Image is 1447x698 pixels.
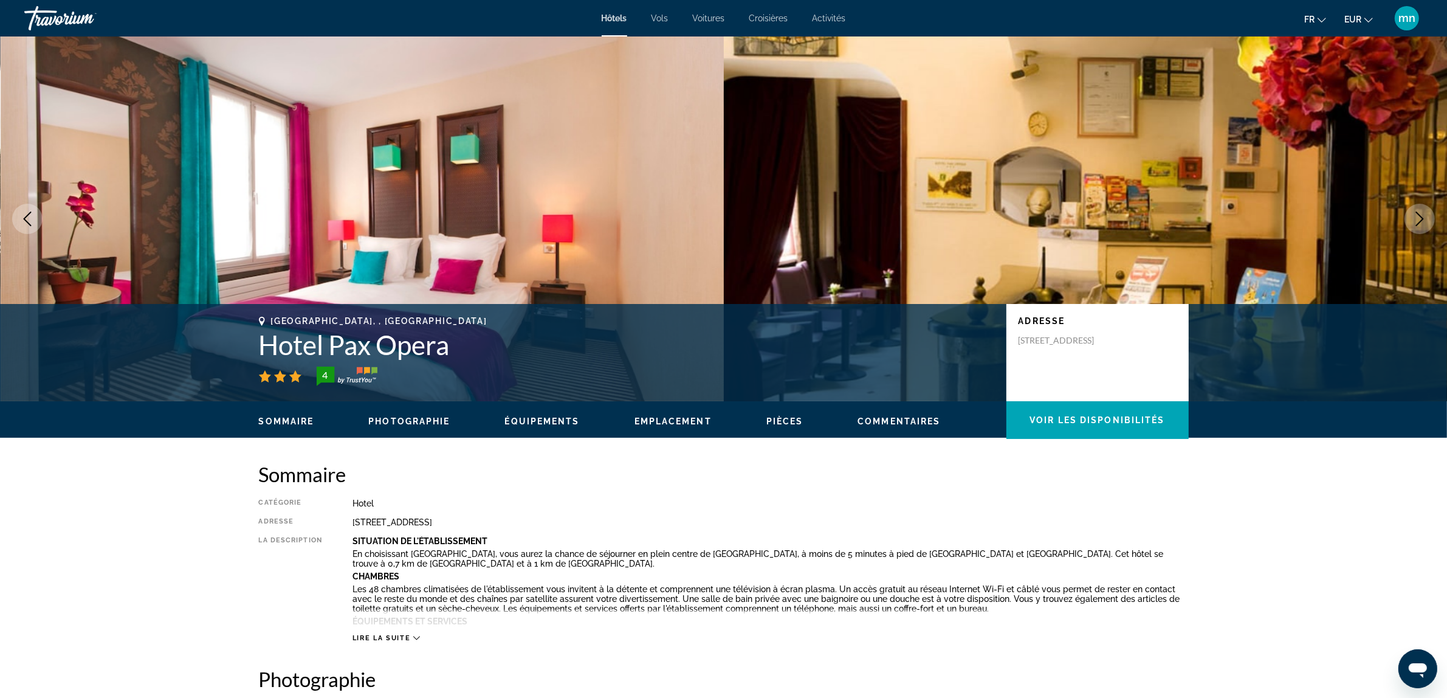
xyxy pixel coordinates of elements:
[651,13,669,23] a: Vols
[858,416,940,426] span: Commentaires
[259,667,1189,691] h2: Photographie
[1019,335,1116,346] p: [STREET_ADDRESS]
[634,416,712,427] button: Emplacement
[1304,10,1326,28] button: Change language
[259,462,1189,486] h2: Sommaire
[766,416,803,427] button: Pièces
[368,416,450,426] span: Photographie
[352,634,410,642] span: Lire la suite
[352,584,1189,613] p: Les 48 chambres climatisées de l'établissement vous invitent à la détente et comprennent une télé...
[352,499,1189,508] div: Hotel
[505,416,580,427] button: Équipements
[693,13,725,23] a: Voitures
[1391,5,1423,31] button: User Menu
[259,517,322,527] div: Adresse
[602,13,627,23] a: Hôtels
[1398,12,1415,24] span: mn
[749,13,788,23] a: Croisières
[858,416,940,427] button: Commentaires
[259,499,322,508] div: Catégorie
[12,204,43,234] button: Previous image
[634,416,712,426] span: Emplacement
[271,316,487,326] span: [GEOGRAPHIC_DATA], , [GEOGRAPHIC_DATA]
[766,416,803,426] span: Pièces
[1344,10,1373,28] button: Change currency
[1344,15,1361,24] span: EUR
[1404,204,1435,234] button: Next image
[352,517,1189,527] div: [STREET_ADDRESS]
[259,416,314,426] span: Sommaire
[1029,415,1164,425] span: Voir les disponibilités
[352,572,399,581] b: Chambres
[259,416,314,427] button: Sommaire
[352,634,420,643] button: Lire la suite
[1398,649,1437,688] iframe: Button to launch messaging window
[352,536,487,546] b: Situation De L'établissement
[317,367,377,386] img: trustyou-badge-hor.svg
[313,368,337,382] div: 4
[352,549,1189,568] p: En choisissant [GEOGRAPHIC_DATA], vous aurez la chance de séjourner en plein centre de [GEOGRAPHI...
[1019,316,1177,326] p: Adresse
[368,416,450,427] button: Photographie
[259,536,322,627] div: La description
[259,329,994,361] h1: Hotel Pax Opera
[24,2,146,34] a: Travorium
[813,13,846,23] a: Activités
[1006,401,1189,439] button: Voir les disponibilités
[1304,15,1315,24] span: fr
[505,416,580,426] span: Équipements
